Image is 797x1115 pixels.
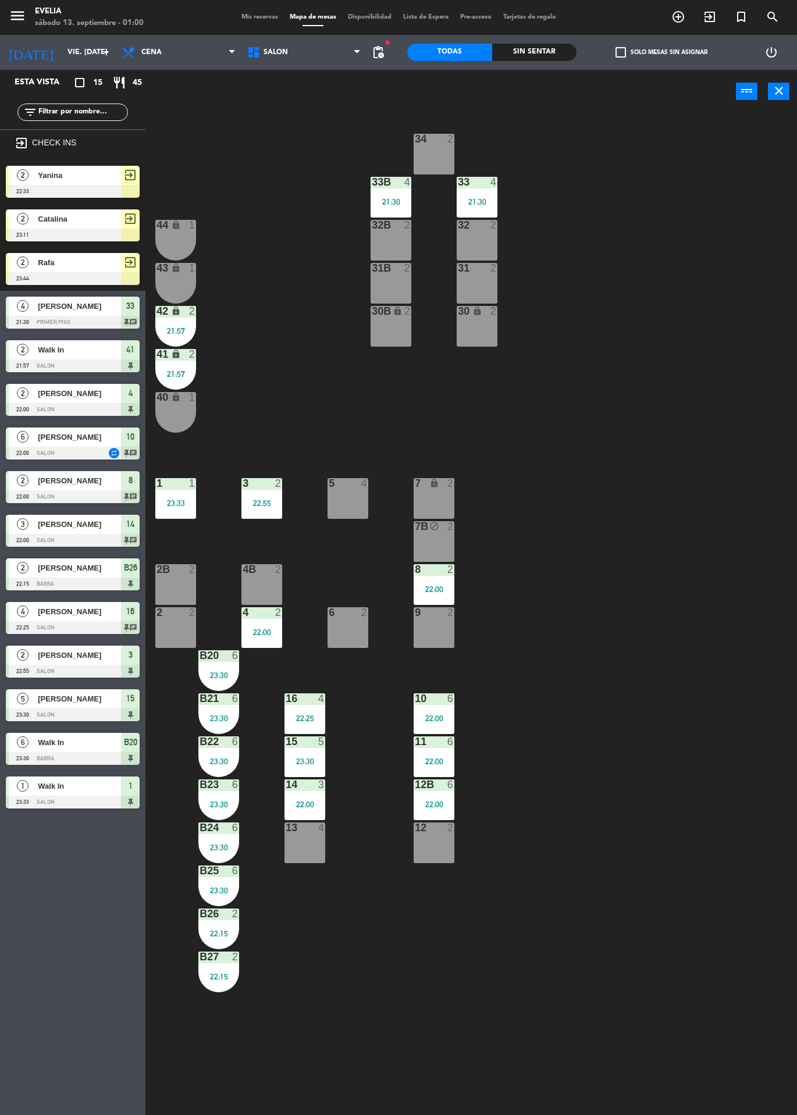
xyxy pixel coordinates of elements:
div: 22:00 [414,800,454,808]
div: 2 [189,564,196,575]
span: 2 [17,475,29,486]
div: 4 [404,177,411,187]
div: Evelia [35,6,144,17]
span: 14 [126,517,134,531]
span: 6 [17,736,29,748]
span: [PERSON_NAME] [38,693,121,705]
div: 2 [490,263,497,273]
div: 21:30 [371,198,411,206]
i: lock [429,478,439,488]
span: 2 [17,169,29,181]
i: lock [393,306,403,316]
span: 1 [17,780,29,792]
div: Esta vista [6,76,84,90]
i: add_circle_outline [671,10,685,24]
span: Rafa [38,257,121,269]
span: 2 [17,562,29,573]
div: 6 [232,693,239,704]
div: 2B [156,564,157,575]
div: 2 [404,263,411,273]
span: exit_to_app [123,212,137,226]
span: 4 [17,300,29,312]
div: 6 [447,779,454,790]
div: 22:00 [284,800,325,808]
div: 2 [447,521,454,532]
i: lock [171,306,181,316]
div: 23:30 [198,714,239,722]
div: 23:30 [198,843,239,852]
span: 8 [129,473,133,487]
span: 4 [129,386,133,400]
i: block [429,521,439,531]
i: exit_to_app [15,136,29,150]
span: [PERSON_NAME] [38,300,121,312]
i: menu [9,7,26,24]
span: B20 [124,735,137,749]
div: 6 [447,736,454,747]
div: 2 [447,822,454,833]
i: lock [171,349,181,359]
div: 2 [447,478,454,489]
span: 2 [17,387,29,399]
div: 4 [490,177,497,187]
div: 22:15 [198,929,239,938]
span: 41 [126,343,134,357]
div: 3 [318,779,325,790]
div: 22:00 [414,714,454,722]
div: 23:30 [198,886,239,895]
span: 4 [17,605,29,617]
span: [PERSON_NAME] [38,518,121,530]
div: 23:30 [198,757,239,765]
div: 2 [490,306,497,316]
div: 2 [275,564,282,575]
div: 41 [156,349,157,359]
div: 2 [447,607,454,618]
i: crop_square [73,76,87,90]
span: [PERSON_NAME] [38,431,121,443]
div: sábado 13. septiembre - 01:00 [35,17,144,29]
span: Mis reservas [236,14,284,20]
span: [PERSON_NAME] [38,475,121,487]
span: fiber_manual_record [384,39,391,46]
span: Walk In [38,736,121,749]
div: 43 [156,263,157,273]
span: 15 [93,76,102,90]
div: 21:57 [155,327,196,335]
label: Solo mesas sin asignar [615,47,707,58]
div: 23:30 [284,757,325,765]
div: 2 [490,220,497,230]
span: Tarjetas de regalo [497,14,562,20]
span: 10 [126,430,134,444]
i: power_input [740,84,754,98]
span: Pre-acceso [454,14,497,20]
span: [PERSON_NAME] [38,649,121,661]
span: exit_to_app [123,168,137,182]
i: exit_to_app [703,10,717,24]
div: 2 [189,607,196,618]
div: 6 [232,650,239,661]
i: lock [171,220,181,230]
div: 1 [156,478,157,489]
div: 1 [189,392,196,402]
div: 23:33 [155,499,196,507]
i: lock [171,263,181,273]
div: 44 [156,220,157,230]
i: turned_in_not [734,10,748,24]
span: 3 [17,518,29,530]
